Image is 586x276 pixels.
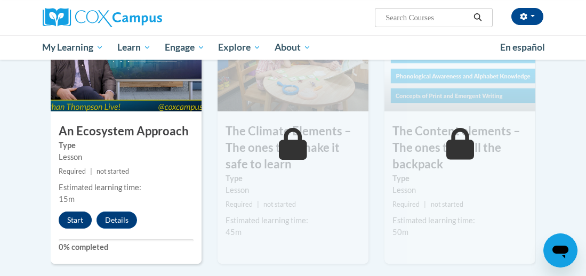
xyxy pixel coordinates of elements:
h3: An Ecosystem Approach [51,123,202,140]
span: 50m [392,228,408,237]
a: Learn [110,35,158,60]
a: Engage [158,35,212,60]
button: Start [59,212,92,229]
h3: The Climate Elements – The ones that make it safe to learn [218,123,368,172]
span: Required [392,200,420,208]
div: Lesson [392,184,527,196]
a: En español [493,36,552,59]
span: | [424,200,426,208]
label: Type [392,173,527,184]
span: | [257,200,259,208]
span: | [90,167,92,175]
iframe: Button to launch messaging window [543,233,577,267]
button: Search [470,11,486,24]
span: Required [59,167,86,175]
img: Cox Campus [43,8,162,27]
span: Required [226,200,253,208]
div: Lesson [226,184,360,196]
div: Main menu [35,35,552,60]
div: Estimated learning time: [59,182,194,193]
span: not started [431,200,463,208]
a: My Learning [36,35,111,60]
span: Engage [165,41,205,54]
div: Estimated learning time: [226,215,360,226]
span: My Learning [42,41,103,54]
span: not started [97,167,129,175]
span: About [275,41,311,54]
span: 45m [226,228,242,237]
span: Explore [218,41,261,54]
h3: The Content elements – The ones that fill the backpack [384,123,535,172]
a: About [268,35,318,60]
label: Type [59,140,194,151]
div: Estimated learning time: [392,215,527,226]
button: Details [97,212,137,229]
label: Type [226,173,360,184]
span: En español [500,42,545,53]
span: Learn [117,41,151,54]
a: Cox Campus [43,8,199,27]
span: 15m [59,194,75,204]
div: Lesson [59,151,194,163]
span: not started [263,200,296,208]
label: 0% completed [59,241,194,253]
button: Account Settings [511,8,543,25]
input: Search Courses [384,11,470,24]
a: Explore [211,35,268,60]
